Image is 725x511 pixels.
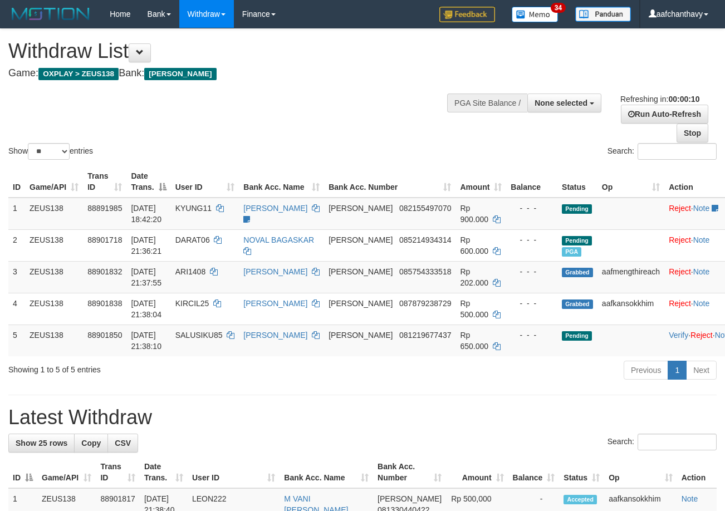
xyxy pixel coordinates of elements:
select: Showentries [28,143,70,160]
span: Show 25 rows [16,439,67,448]
a: Run Auto-Refresh [621,105,708,124]
span: Copy 082155497070 to clipboard [399,204,451,213]
a: Note [693,299,710,308]
h1: Withdraw List [8,40,472,62]
a: Note [693,235,710,244]
span: ARI1408 [175,267,205,276]
img: MOTION_logo.png [8,6,93,22]
span: KYUNG11 [175,204,212,213]
span: Pending [562,331,592,341]
img: Button%20Memo.svg [512,7,559,22]
th: Bank Acc. Name: activate to sort column ascending [280,456,373,488]
img: Feedback.jpg [439,7,495,22]
a: [PERSON_NAME] [243,204,307,213]
th: Amount: activate to sort column ascending [446,456,508,488]
th: Bank Acc. Number: activate to sort column ascending [324,166,455,198]
span: 88901832 [87,267,122,276]
a: Next [686,361,717,380]
span: 34 [551,3,566,13]
span: SALUSIKU85 [175,331,223,340]
input: Search: [638,143,717,160]
th: Balance [506,166,557,198]
span: Marked by aafchomsokheang [562,247,581,257]
div: - - - [511,298,553,309]
span: None selected [535,99,587,107]
a: Reject [669,204,691,213]
a: Verify [669,331,688,340]
span: Rp 900.000 [460,204,488,224]
span: Rp 500.000 [460,299,488,319]
td: ZEUS138 [25,198,83,230]
span: Copy 081219677437 to clipboard [399,331,451,340]
div: - - - [511,234,553,245]
th: Trans ID: activate to sort column ascending [83,166,126,198]
input: Search: [638,434,717,450]
th: Balance: activate to sort column ascending [508,456,560,488]
span: [DATE] 21:38:10 [131,331,161,351]
span: Pending [562,204,592,214]
td: 3 [8,261,25,293]
a: Reject [669,267,691,276]
a: Copy [74,434,108,453]
span: KIRCIL25 [175,299,209,308]
span: 88901718 [87,235,122,244]
th: Date Trans.: activate to sort column descending [126,166,170,198]
button: None selected [527,94,601,112]
span: CSV [115,439,131,448]
th: ID [8,166,25,198]
a: Stop [677,124,708,143]
span: 88901850 [87,331,122,340]
span: Grabbed [562,268,593,277]
div: Showing 1 to 5 of 5 entries [8,360,294,375]
span: [DATE] 21:38:04 [131,299,161,319]
span: OXPLAY > ZEUS138 [38,68,119,80]
span: [PERSON_NAME] [329,267,393,276]
div: PGA Site Balance / [447,94,527,112]
a: [PERSON_NAME] [243,331,307,340]
span: Rp 600.000 [460,235,488,255]
th: Bank Acc. Name: activate to sort column ascending [239,166,324,198]
label: Search: [608,143,717,160]
th: Amount: activate to sort column ascending [455,166,506,198]
td: 2 [8,229,25,261]
label: Show entries [8,143,93,160]
span: 88891985 [87,204,122,213]
label: Search: [608,434,717,450]
span: [PERSON_NAME] [329,204,393,213]
span: [PERSON_NAME] [378,494,442,503]
th: Action [677,456,717,488]
div: - - - [511,266,553,277]
a: NOVAL BAGASKAR [243,235,314,244]
span: Copy 085754333518 to clipboard [399,267,451,276]
span: [DATE] 18:42:20 [131,204,161,224]
div: - - - [511,203,553,214]
div: - - - [511,330,553,341]
span: [PERSON_NAME] [144,68,216,80]
td: 4 [8,293,25,325]
a: 1 [668,361,687,380]
span: [DATE] 21:37:55 [131,267,161,287]
a: CSV [107,434,138,453]
th: User ID: activate to sort column ascending [171,166,239,198]
span: [PERSON_NAME] [329,331,393,340]
span: Copy 085214934314 to clipboard [399,235,451,244]
td: ZEUS138 [25,293,83,325]
td: aafmengthireach [597,261,664,293]
a: [PERSON_NAME] [243,267,307,276]
span: DARAT06 [175,235,210,244]
a: Note [693,204,710,213]
a: Previous [624,361,668,380]
td: aafkansokkhim [597,293,664,325]
span: Pending [562,236,592,245]
span: 88901838 [87,299,122,308]
a: Show 25 rows [8,434,75,453]
th: Status [557,166,597,198]
a: Reject [669,299,691,308]
span: Copy 087879238729 to clipboard [399,299,451,308]
a: Reject [669,235,691,244]
a: Note [682,494,698,503]
td: ZEUS138 [25,229,83,261]
th: ID: activate to sort column descending [8,456,37,488]
span: [DATE] 21:36:21 [131,235,161,255]
span: Rp 202.000 [460,267,488,287]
